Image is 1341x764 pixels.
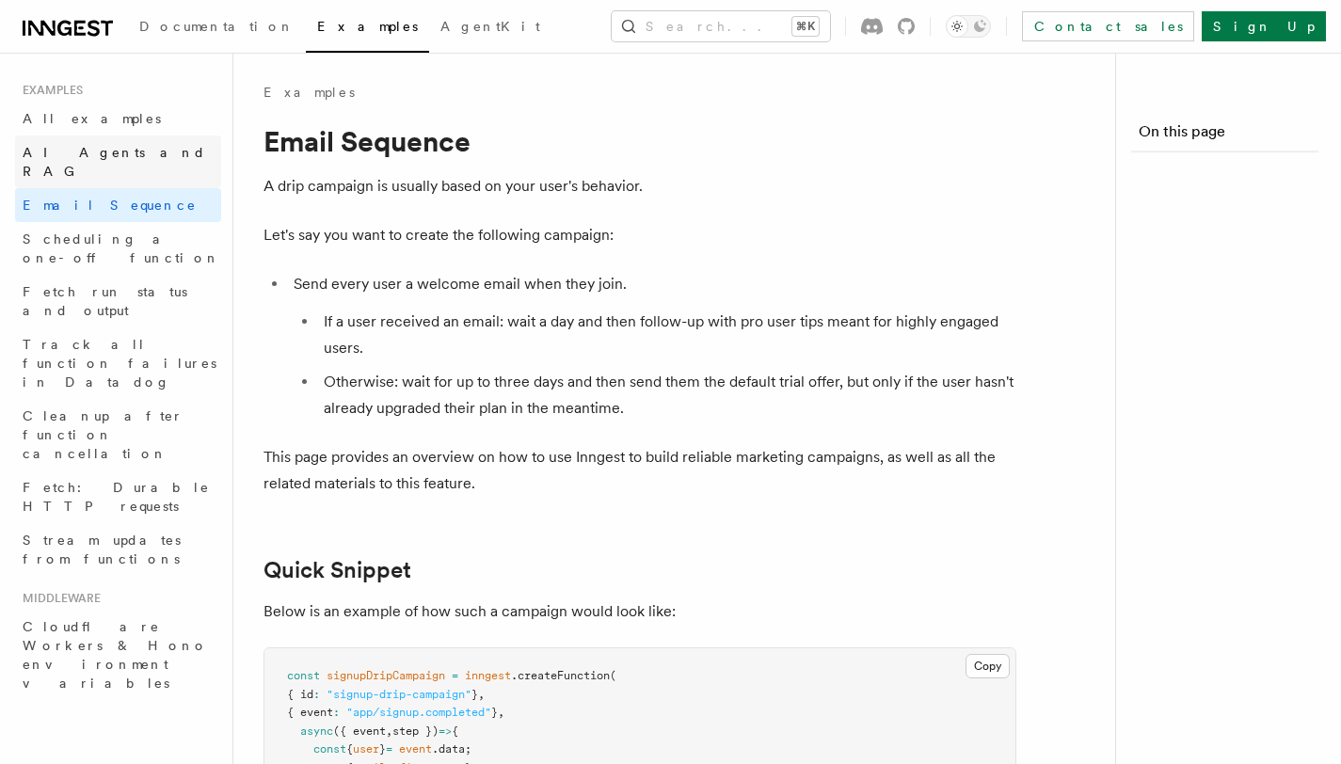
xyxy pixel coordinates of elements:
span: signupDripCampaign [327,669,445,682]
a: Stream updates from functions [15,523,221,576]
span: => [439,724,452,738]
span: "app/signup.completed" [346,706,491,719]
span: async [300,724,333,738]
li: Otherwise: wait for up to three days and then send them the default trial offer, but only if the ... [318,369,1016,422]
a: Sign Up [1202,11,1326,41]
span: Cleanup after function cancellation [23,408,184,461]
span: AI Agents and RAG [23,145,206,179]
span: Track all function failures in Datadog [23,337,216,390]
span: "signup-drip-campaign" [327,688,471,701]
a: Fetch run status and output [15,275,221,327]
a: Cloudflare Workers & Hono environment variables [15,610,221,700]
span: const [287,669,320,682]
a: Scheduling a one-off function [15,222,221,275]
span: Scheduling a one-off function [23,231,220,265]
span: { event [287,706,333,719]
span: Fetch: Durable HTTP requests [23,480,210,514]
p: Below is an example of how such a campaign would look like: [263,598,1016,625]
kbd: ⌘K [792,17,819,36]
span: } [379,742,386,756]
li: Send every user a welcome email when they join. [288,271,1016,422]
a: AI Agents and RAG [15,135,221,188]
span: inngest [465,669,511,682]
span: , [386,724,392,738]
a: AgentKit [429,6,551,51]
span: Stream updates from functions [23,533,181,566]
span: .data; [432,742,471,756]
span: , [498,706,504,719]
span: user [353,742,379,756]
span: = [452,669,458,682]
span: } [491,706,498,719]
button: Search...⌘K [612,11,830,41]
span: .createFunction [511,669,610,682]
span: Examples [317,19,418,34]
a: All examples [15,102,221,135]
h1: Email Sequence [263,124,1016,158]
span: Middleware [15,591,101,606]
p: This page provides an overview on how to use Inngest to build reliable marketing campaigns, as we... [263,444,1016,497]
span: AgentKit [440,19,540,34]
a: Cleanup after function cancellation [15,399,221,470]
h4: On this page [1139,120,1318,151]
a: Examples [306,6,429,53]
span: ( [610,669,616,682]
span: step }) [392,724,439,738]
span: ({ event [333,724,386,738]
span: , [478,688,485,701]
span: : [333,706,340,719]
a: Examples [263,83,355,102]
li: If a user received an email: wait a day and then follow-up with pro user tips meant for highly en... [318,309,1016,361]
a: Quick Snippet [263,557,411,583]
span: Examples [15,83,83,98]
span: event [399,742,432,756]
span: Documentation [139,19,295,34]
span: const [313,742,346,756]
a: Fetch: Durable HTTP requests [15,470,221,523]
a: Email Sequence [15,188,221,222]
span: Email Sequence [23,198,197,213]
span: All examples [23,111,161,126]
p: Let's say you want to create the following campaign: [263,222,1016,248]
span: : [313,688,320,701]
span: Fetch run status and output [23,284,187,318]
a: Contact sales [1022,11,1194,41]
button: Toggle dark mode [946,15,991,38]
span: { id [287,688,313,701]
span: } [471,688,478,701]
span: = [386,742,392,756]
a: Documentation [128,6,306,51]
span: Cloudflare Workers & Hono environment variables [23,619,208,691]
p: A drip campaign is usually based on your user's behavior. [263,173,1016,199]
button: Copy [966,654,1010,678]
a: Track all function failures in Datadog [15,327,221,399]
span: { [346,742,353,756]
span: { [452,724,458,738]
